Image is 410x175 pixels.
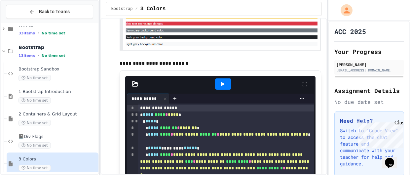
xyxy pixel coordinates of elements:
span: Bootstrap [19,44,97,50]
span: No time set [19,75,51,81]
span: No time set [19,142,51,149]
span: 3 Colors [19,156,97,162]
span: No time set [42,31,65,35]
span: No time set [19,120,51,126]
span: 2 Containers & Grid Layout [19,111,97,117]
span: 13 items [19,54,35,58]
iframe: chat widget [382,149,403,168]
button: Back to Teams [6,5,93,19]
h2: Assignment Details [334,86,404,95]
div: [PERSON_NAME] [336,62,402,67]
span: No time set [19,97,51,104]
span: 1 Bootstrap Introduction [19,89,97,95]
iframe: chat widget [355,120,403,148]
div: [EMAIL_ADDRESS][DOMAIN_NAME] [336,68,402,73]
span: • [38,30,39,36]
h1: ACC 2025 [334,27,366,36]
span: • [38,53,39,58]
div: No due date set [334,98,404,106]
span: Bootstrap [111,6,133,12]
h2: Your Progress [334,47,404,56]
span: Bootstrap Sandbox [19,66,97,72]
span: 📓Div Flags [19,134,97,140]
span: 3 Colors [140,5,166,13]
span: No time set [19,165,51,171]
span: No time set [42,54,65,58]
h3: Need Help? [340,117,398,125]
p: Switch to "Grade View" to access the chat feature and communicate with your teacher for help and ... [340,127,398,167]
span: 33 items [19,31,35,35]
span: / [135,6,137,12]
div: My Account [334,3,354,18]
div: Chat with us now!Close [3,3,46,42]
span: Back to Teams [39,8,70,15]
